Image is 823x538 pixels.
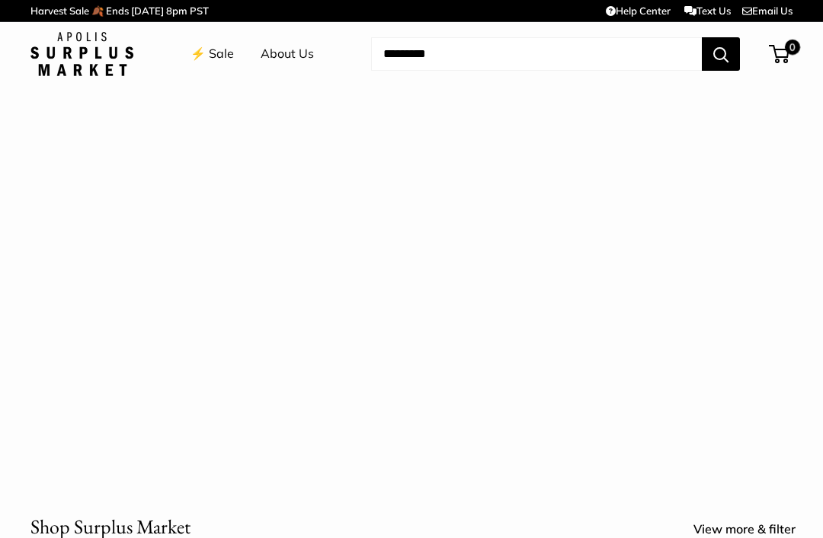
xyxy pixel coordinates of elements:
[702,37,740,71] button: Search
[785,40,800,55] span: 0
[191,43,234,65] a: ⚡️ Sale
[684,5,731,17] a: Text Us
[770,45,789,63] a: 0
[261,43,314,65] a: About Us
[606,5,671,17] a: Help Center
[742,5,793,17] a: Email Us
[371,37,702,71] input: Search...
[30,32,133,76] img: Apolis: Surplus Market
